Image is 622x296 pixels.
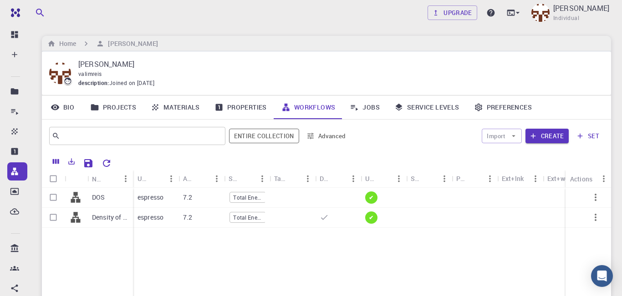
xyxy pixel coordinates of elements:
div: Ext+lnk [497,170,543,187]
div: Subworkflows [229,170,240,187]
span: ✔ [365,194,377,201]
button: Sort [423,171,437,186]
p: espresso [138,213,163,222]
div: Default [315,170,361,187]
div: Shared [411,170,423,187]
div: Ext+lnk [502,170,524,187]
button: set [572,129,604,143]
button: Menu [483,171,497,186]
button: Columns [48,154,64,169]
button: Sort [195,171,209,186]
button: Sort [377,171,392,186]
button: Menu [597,171,611,186]
button: Create [525,129,569,143]
button: Menu [209,171,224,186]
button: Reset Explorer Settings [97,154,116,172]
div: Actions [570,170,592,188]
a: Properties [207,95,274,119]
div: Public [456,170,468,187]
a: Service Levels [387,95,467,119]
h6: Home [56,39,76,49]
div: Ext+web [547,170,572,187]
button: Export [64,154,79,169]
a: Projects [83,95,143,119]
div: Application Version [178,170,224,187]
a: Materials [143,95,207,119]
div: Used application [133,170,178,187]
p: [PERSON_NAME] [78,59,597,70]
p: Density of states [92,213,128,222]
div: Default [320,170,331,187]
div: Actions [566,170,611,188]
button: Sort [149,171,164,186]
img: Daniel Valin [531,4,550,22]
button: Entire collection [229,129,299,143]
button: Sort [331,171,346,186]
a: Upgrade [428,5,477,20]
button: Menu [346,171,361,186]
span: description : [78,79,109,88]
button: Import [482,129,521,143]
button: Save Explorer Settings [79,154,97,172]
span: Joined on [DATE] [109,79,154,88]
div: Used application [138,170,149,187]
span: Individual [553,14,579,23]
div: Application Version [183,170,195,187]
div: Up-to-date [361,170,406,187]
p: espresso [138,193,163,202]
img: logo [7,8,20,17]
div: Public [452,170,497,187]
button: Menu [528,171,543,186]
button: Sort [240,171,255,186]
span: Suporte [18,6,51,15]
button: Sort [104,171,118,186]
p: DOS [92,193,105,202]
span: Filter throughout whole library including sets (folders) [229,129,299,143]
div: Shared [406,170,452,187]
p: 7.2 [183,193,192,202]
a: Bio [42,95,83,119]
div: Name [87,170,133,188]
a: Preferences [467,95,539,119]
div: Open Intercom Messenger [591,265,613,287]
p: [PERSON_NAME] [553,3,609,14]
div: Name [92,170,104,188]
button: Sort [286,171,301,186]
button: Menu [255,171,270,186]
div: Up-to-date [365,170,377,187]
div: Tags [270,170,315,187]
button: Menu [301,171,315,186]
span: Total Energy [230,194,265,201]
button: Menu [392,171,406,186]
div: Icon [65,170,87,188]
button: Sort [468,171,483,186]
div: Subworkflows [224,170,270,187]
span: Total Energy [230,214,265,221]
a: Jobs [342,95,387,119]
button: Advanced [303,129,350,143]
nav: breadcrumb [46,39,160,49]
button: Menu [437,171,452,186]
button: Menu [118,171,133,186]
p: 7.2 [183,213,192,222]
button: Menu [164,171,178,186]
span: ✔ [365,214,377,221]
a: Workflows [274,95,343,119]
span: valimreis [78,70,102,77]
div: Tags [274,170,286,187]
h6: [PERSON_NAME] [104,39,158,49]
